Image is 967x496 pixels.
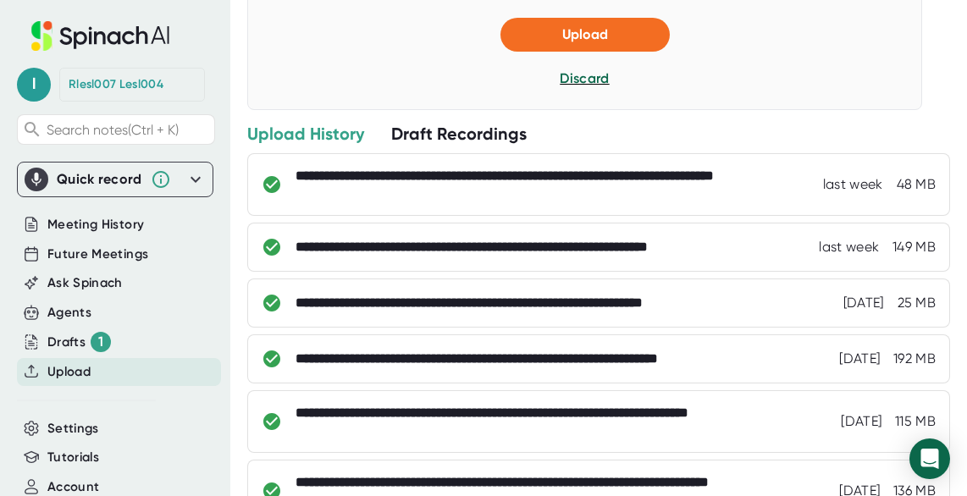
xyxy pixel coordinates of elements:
button: Meeting History [47,215,144,234]
span: Upload [562,26,608,42]
div: 115 MB [895,413,936,430]
div: Quick record [25,163,206,196]
div: Quick record [57,171,142,188]
span: Discard [560,70,609,86]
button: Ask Spinach [47,273,123,293]
div: 149 MB [892,239,936,256]
div: 48 MB [897,176,937,193]
button: Future Meetings [47,245,148,264]
button: Upload [47,362,91,382]
div: Draft Recordings [391,123,527,145]
button: Upload [500,18,670,52]
div: 8/27/2025, 4:02:33 PM [823,176,883,193]
div: Open Intercom Messenger [909,438,950,479]
button: Agents [47,303,91,322]
div: 8/24/2025, 5:59:32 AM [839,350,880,367]
button: Drafts 1 [47,332,111,352]
span: l [17,68,51,102]
button: Discard [560,69,609,89]
button: Tutorials [47,448,99,467]
div: Upload History [247,123,364,145]
button: Settings [47,419,99,438]
div: Drafts [47,332,111,352]
div: Rlesl007 Lesl004 [69,77,163,92]
div: 192 MB [893,350,936,367]
div: 25 MB [898,295,937,311]
div: 1 [91,332,111,352]
div: 8/27/2025, 4:01:20 PM [819,239,879,256]
span: Search notes (Ctrl + K) [47,122,179,138]
div: 8/24/2025, 5:59:14 AM [841,413,881,430]
div: 8/24/2025, 6:01:33 AM [843,295,884,311]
